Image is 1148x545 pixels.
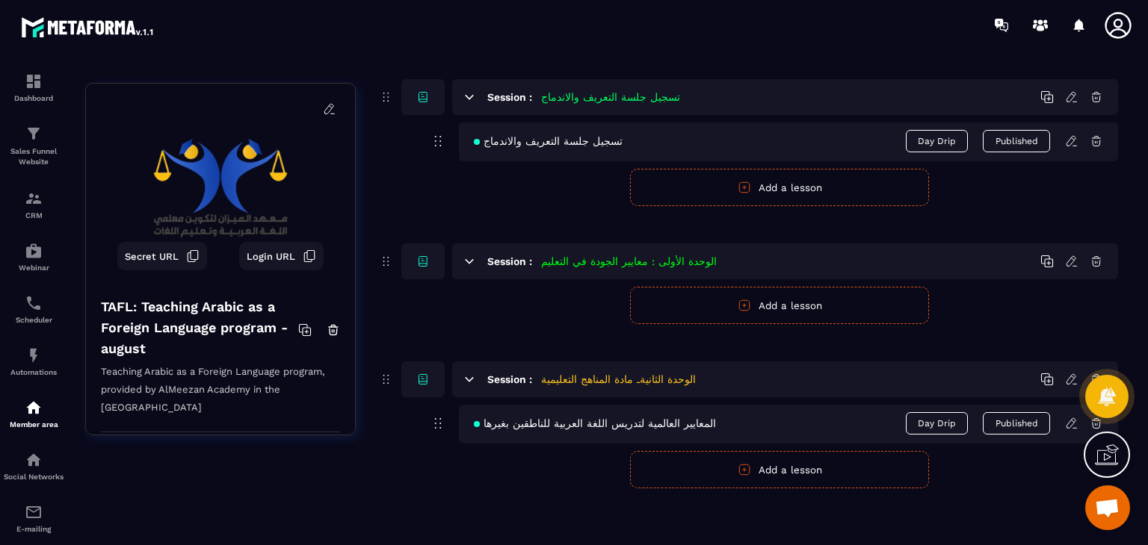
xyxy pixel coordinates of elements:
[117,242,207,270] button: Secret URL
[4,368,64,376] p: Automations
[4,211,64,219] p: CRM
[247,251,295,262] span: Login URL
[541,372,696,387] h5: الوحدة الثانيةـ مادة المناهج التعليمية
[97,95,344,281] img: background
[4,440,64,492] a: social-networksocial-networkSocial Networks
[125,251,179,262] span: Secret URL
[25,242,43,260] img: automations
[4,61,64,113] a: formationformationDashboard
[487,373,532,385] h6: Session :
[630,451,929,488] button: Add a lesson
[487,255,532,267] h6: Session :
[25,125,43,143] img: formation
[1085,485,1130,530] div: Open chat
[630,169,929,206] button: Add a lesson
[906,130,968,152] span: Day Drip
[25,346,43,364] img: automations
[983,130,1050,152] button: Published
[101,363,340,432] p: Teaching Arabic as a Foreign Language program, provided by AlMeezan Academy in the [GEOGRAPHIC_DATA]
[25,72,43,90] img: formation
[4,335,64,387] a: automationsautomationsAutomations
[4,420,64,429] p: Member area
[487,91,532,103] h6: Session :
[101,296,298,359] h4: TAFL: Teaching Arabic as a Foreign Language program - august
[4,492,64,544] a: emailemailE-mailing
[21,13,155,40] img: logo
[4,525,64,533] p: E-mailing
[541,254,717,269] h5: الوحدة الأولى : معايير الجودة في التعليم
[4,387,64,440] a: automationsautomationsMember area
[4,94,64,102] p: Dashboard
[239,242,324,270] button: Login URL
[4,283,64,335] a: schedulerschedulerScheduler
[983,412,1050,435] button: Published
[25,399,43,417] img: automations
[4,264,64,272] p: Webinar
[630,287,929,324] button: Add a lesson
[25,503,43,521] img: email
[25,190,43,208] img: formation
[4,231,64,283] a: automationsautomationsWebinar
[25,294,43,312] img: scheduler
[4,113,64,178] a: formationformationSales Funnel Website
[4,316,64,324] p: Scheduler
[541,90,680,105] h5: تسجيل جلسة التعريف والاندماج
[906,412,968,435] span: Day Drip
[474,135,623,147] span: تسجيل جلسة التعريف والاندماج
[474,417,716,429] span: المعايير العالمية لتدريس اللغة العربية للناطقين بغيرها
[4,473,64,481] p: Social Networks
[4,146,64,167] p: Sales Funnel Website
[4,178,64,231] a: formationformationCRM
[25,451,43,469] img: social-network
